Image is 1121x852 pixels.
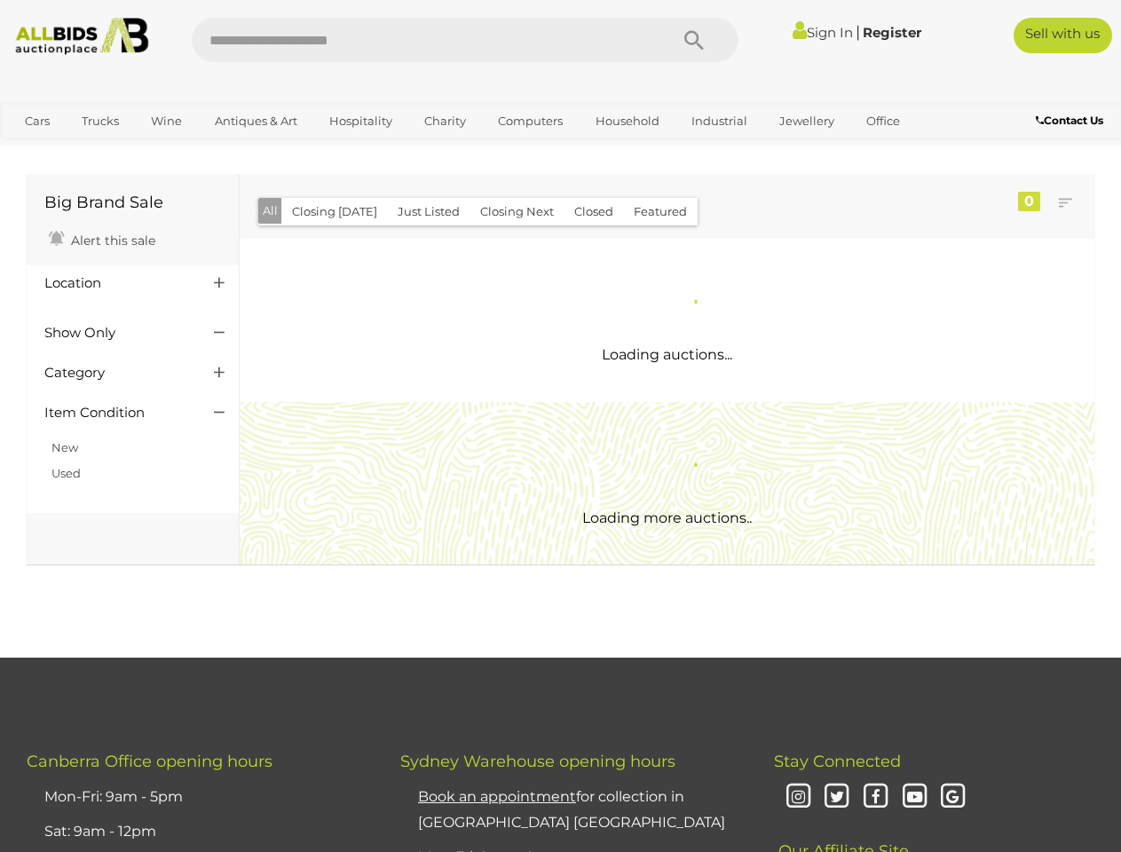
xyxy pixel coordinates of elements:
[40,815,356,849] li: Sat: 9am - 12pm
[258,198,282,224] button: All
[44,225,160,252] a: Alert this sale
[470,198,564,225] button: Closing Next
[602,346,732,363] span: Loading auctions...
[584,106,671,136] a: Household
[860,782,891,813] i: Facebook
[855,106,912,136] a: Office
[27,752,272,771] span: Canberra Office opening hours
[863,24,921,41] a: Register
[1014,18,1112,53] a: Sell with us
[899,782,930,813] i: Youtube
[793,24,853,41] a: Sign In
[822,782,853,813] i: Twitter
[387,198,470,225] button: Just Listed
[203,106,309,136] a: Antiques & Art
[680,106,759,136] a: Industrial
[13,106,61,136] a: Cars
[418,788,725,831] a: Book an appointmentfor collection in [GEOGRAPHIC_DATA] [GEOGRAPHIC_DATA]
[1018,192,1040,211] div: 0
[44,276,187,291] h4: Location
[67,233,155,248] span: Alert this sale
[44,366,187,381] h4: Category
[650,18,738,62] button: Search
[582,509,752,526] span: Loading more auctions..
[51,440,78,454] a: New
[400,752,675,771] span: Sydney Warehouse opening hours
[938,782,969,813] i: Google
[623,198,698,225] button: Featured
[856,22,860,42] span: |
[44,406,187,421] h4: Item Condition
[413,106,478,136] a: Charity
[40,780,356,815] li: Mon-Fri: 9am - 5pm
[281,198,388,225] button: Closing [DATE]
[13,136,73,165] a: Sports
[44,194,221,212] h1: Big Brand Sale
[8,18,156,55] img: Allbids.com.au
[139,106,193,136] a: Wine
[51,466,81,480] a: Used
[774,752,901,771] span: Stay Connected
[82,136,231,165] a: [GEOGRAPHIC_DATA]
[44,326,187,341] h4: Show Only
[564,198,624,225] button: Closed
[768,106,846,136] a: Jewellery
[70,106,130,136] a: Trucks
[486,106,574,136] a: Computers
[418,788,576,805] u: Book an appointment
[318,106,404,136] a: Hospitality
[1036,114,1103,127] b: Contact Us
[783,782,814,813] i: Instagram
[1036,111,1108,130] a: Contact Us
